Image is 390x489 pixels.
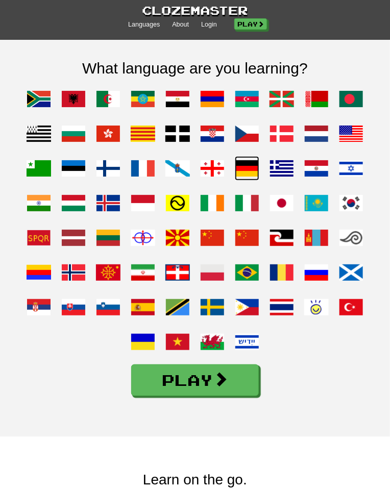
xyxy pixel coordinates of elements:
a: Login [201,20,217,30]
a: Languages [128,20,160,30]
a: Play [131,364,259,396]
a: About [172,20,189,30]
a: Play [234,18,267,30]
h2: What language are you learning? [8,60,382,77]
a: Clozemaster [142,2,248,19]
h3: Learn on the go. [8,473,382,488]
